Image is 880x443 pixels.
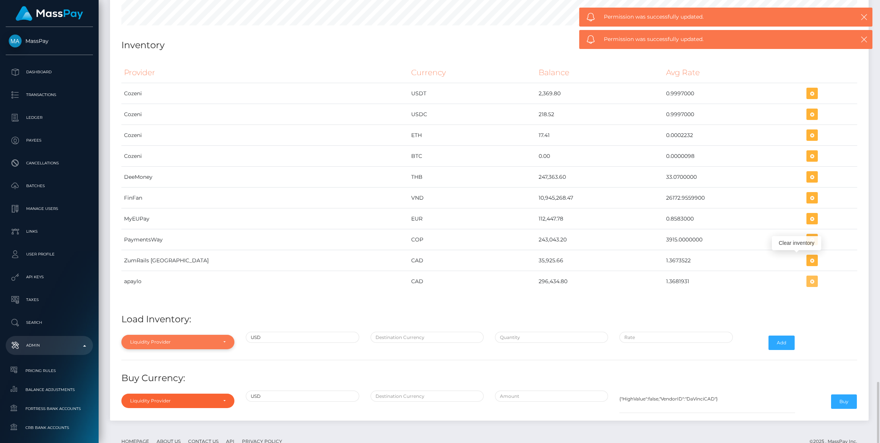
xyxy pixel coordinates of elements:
[16,6,83,21] img: MassPay Logo
[619,391,795,413] textarea: {"HighValue":false,"VendorID":"DaVinciCAD"}
[6,63,93,82] a: Dashboard
[9,317,90,328] p: Search
[121,104,409,125] td: Cozeni
[409,104,536,125] td: USDC
[121,394,234,408] button: Liquidity Provider
[6,268,93,287] a: API Keys
[663,229,804,250] td: 3915.0000000
[663,208,804,229] td: 0.8583000
[121,146,409,167] td: Cozeni
[604,35,836,43] span: Permission was successfully updated.
[409,62,536,83] th: Currency
[536,125,663,146] td: 17.41
[121,271,409,292] td: apaylo
[409,188,536,208] td: VND
[6,199,93,218] a: Manage Users
[121,62,409,83] th: Provider
[536,208,663,229] td: 112,447.78
[9,66,90,78] p: Dashboard
[6,131,93,150] a: Payees
[663,125,804,146] td: 0.0002232
[409,125,536,146] td: ETH
[495,332,608,343] input: Quantity
[6,400,93,417] a: Fortress Bank Accounts
[409,208,536,229] td: EUR
[121,313,857,326] h4: Load Inventory:
[9,404,90,413] span: Fortress Bank Accounts
[6,382,93,398] a: Balance Adjustments
[121,83,409,104] td: Cozeni
[121,188,409,208] td: FinFan
[9,340,90,351] p: Admin
[663,167,804,188] td: 33.0700000
[121,335,234,349] button: Liquidity Provider
[663,83,804,104] td: 0.9997000
[9,180,90,192] p: Batches
[663,271,804,292] td: 1.3681931
[536,104,663,125] td: 218.52
[619,332,732,343] input: Rate
[409,229,536,250] td: COP
[371,391,484,402] input: Destination Currency
[130,398,217,404] div: Liquidity Provider
[536,271,663,292] td: 296,434.80
[6,177,93,195] a: Batches
[121,167,409,188] td: DeeMoney
[536,146,663,167] td: 0.00
[121,250,409,271] td: ZumRails [GEOGRAPHIC_DATA]
[9,203,90,214] p: Manage Users
[604,13,836,21] span: Permission was successfully updated.
[9,385,90,394] span: Balance Adjustments
[9,112,90,123] p: Ledger
[663,62,804,83] th: Avg Rate
[9,226,90,237] p: Links
[130,339,217,345] div: Liquidity Provider
[121,372,857,385] h4: Buy Currency:
[6,336,93,355] a: Admin
[121,229,409,250] td: PaymentsWay
[536,229,663,250] td: 243,043.20
[371,332,484,343] input: Destination Currency
[9,35,22,47] img: MassPay
[536,83,663,104] td: 2,369.80
[9,366,90,375] span: Pricing Rules
[831,394,857,409] button: Buy
[663,104,804,125] td: 0.9997000
[6,154,93,173] a: Cancellations
[9,135,90,146] p: Payees
[6,245,93,264] a: User Profile
[6,290,93,309] a: Taxes
[9,423,90,432] span: CRB Bank Accounts
[6,313,93,332] a: Search
[536,62,663,83] th: Balance
[246,391,359,402] input: Source Currency
[9,271,90,283] p: API Keys
[409,83,536,104] td: USDT
[9,158,90,169] p: Cancellations
[121,39,857,52] h4: Inventory
[409,250,536,271] td: CAD
[409,146,536,167] td: BTC
[663,250,804,271] td: 1.3673522
[536,167,663,188] td: 247,363.60
[121,125,409,146] td: Cozeni
[6,38,93,44] span: MassPay
[772,236,821,250] div: Clear inventory
[495,391,608,402] input: Amount
[6,85,93,104] a: Transactions
[9,249,90,260] p: User Profile
[536,250,663,271] td: 35,925.66
[6,222,93,241] a: Links
[768,336,795,350] button: Add
[6,108,93,127] a: Ledger
[409,167,536,188] td: THB
[663,188,804,208] td: 26172.9559900
[6,363,93,379] a: Pricing Rules
[536,188,663,208] td: 10,945,268.47
[246,332,359,343] input: Source Currency
[6,419,93,436] a: CRB Bank Accounts
[121,208,409,229] td: MyEUPay
[409,271,536,292] td: CAD
[9,294,90,306] p: Taxes
[663,146,804,167] td: 0.0000098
